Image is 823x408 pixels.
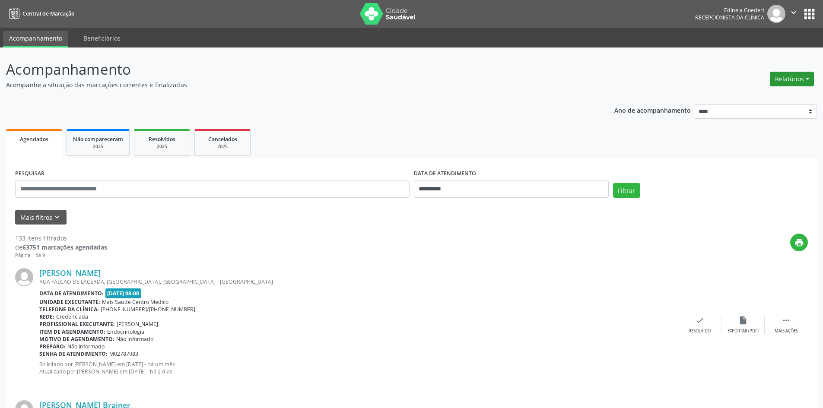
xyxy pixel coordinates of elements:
strong: 63751 marcações agendadas [22,243,107,251]
span: Não informado [116,335,153,343]
a: Beneficiários [77,31,127,46]
span: Mais Saude Centro Medico [102,298,168,306]
button: Filtrar [613,183,640,198]
i: insert_drive_file [738,316,748,325]
b: Data de atendimento: [39,290,104,297]
b: Senha de atendimento: [39,350,108,357]
button: Relatórios [770,72,814,86]
label: DATA DE ATENDIMENTO [414,167,476,180]
img: img [15,268,33,286]
span: [DATE] 08:00 [105,288,142,298]
p: Acompanhe a situação das marcações correntes e finalizadas [6,80,574,89]
div: Página 1 de 9 [15,252,107,259]
span: Cancelados [208,136,237,143]
div: 133 itens filtrados [15,234,107,243]
b: Rede: [39,313,54,320]
i:  [789,8,798,17]
i: check [695,316,705,325]
div: 2025 [140,143,184,150]
span: Não compareceram [73,136,123,143]
a: Acompanhamento [3,31,68,47]
span: Endocrinologia [107,328,144,335]
b: Motivo de agendamento: [39,335,114,343]
a: Central de Marcação [6,6,74,21]
b: Profissional executante: [39,320,115,328]
label: PESQUISAR [15,167,44,180]
span: Recepcionista da clínica [695,14,764,21]
p: Acompanhamento [6,59,574,80]
b: Item de agendamento: [39,328,105,335]
i: print [794,238,804,247]
button:  [785,5,802,23]
p: Ano de acompanhamento [614,104,691,115]
span: Central de Marcação [22,10,74,17]
span: M02787083 [109,350,138,357]
span: [PERSON_NAME] [117,320,158,328]
button: apps [802,6,817,22]
div: Resolvido [689,328,711,334]
b: Unidade executante: [39,298,100,306]
div: de [15,243,107,252]
b: Preparo: [39,343,66,350]
span: Não informado [67,343,105,350]
span: Credenciada [56,313,88,320]
div: 2025 [73,143,123,150]
i:  [782,316,791,325]
span: Resolvidos [149,136,175,143]
b: Telefone da clínica: [39,306,99,313]
a: [PERSON_NAME] [39,268,101,278]
div: 2025 [201,143,244,150]
span: [PHONE_NUMBER]/[PHONE_NUMBER] [101,306,195,313]
button: print [790,234,808,251]
p: Solicitado por [PERSON_NAME] em [DATE] - há um mês Atualizado por [PERSON_NAME] em [DATE] - há 2 ... [39,361,678,375]
div: Mais ações [775,328,798,334]
button: Mais filtroskeyboard_arrow_down [15,210,67,225]
i: keyboard_arrow_down [52,212,62,222]
div: Edineia Goedert [695,6,764,14]
span: Agendados [20,136,48,143]
img: img [767,5,785,23]
div: Exportar (PDF) [728,328,759,334]
div: RUA FALCAO DE LACERDA, [GEOGRAPHIC_DATA], [GEOGRAPHIC_DATA] - [GEOGRAPHIC_DATA] [39,278,678,285]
